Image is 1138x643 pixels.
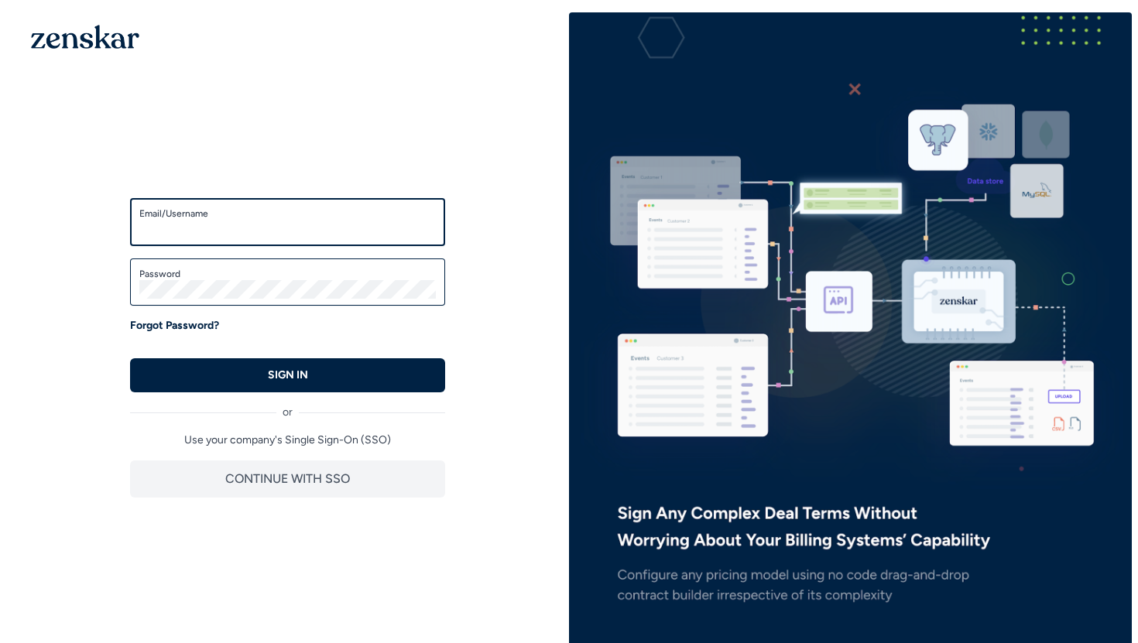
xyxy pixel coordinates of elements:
label: Email/Username [139,207,436,220]
div: or [130,392,445,420]
label: Password [139,268,436,280]
a: Forgot Password? [130,318,219,333]
button: CONTINUE WITH SSO [130,460,445,498]
img: 1OGAJ2xQqyY4LXKgY66KYq0eOWRCkrZdAb3gUhuVAqdWPZE9SRJmCz+oDMSn4zDLXe31Ii730ItAGKgCKgCCgCikA4Av8PJUP... [31,25,139,49]
p: Use your company's Single Sign-On (SSO) [130,433,445,448]
p: SIGN IN [268,368,308,383]
button: SIGN IN [130,358,445,392]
